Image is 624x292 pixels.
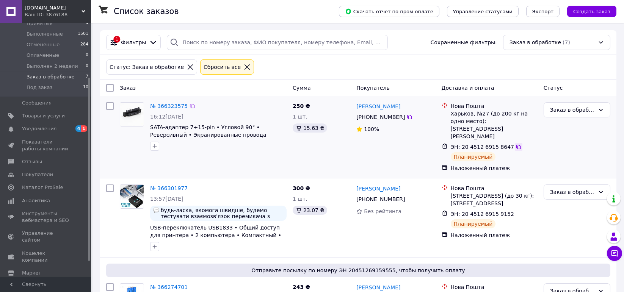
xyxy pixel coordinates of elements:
[560,8,616,14] a: Создать заказ
[345,8,433,15] span: Скачать отчет по пром-оплате
[120,103,144,126] img: Фото товару
[364,126,379,132] span: 100%
[150,103,188,109] a: № 366323575
[451,152,496,161] div: Планируемый
[293,85,311,91] span: Сумма
[109,267,607,274] span: Отправьте посылку по номеру ЭН 20451269159555, чтобы получить оплату
[81,125,87,132] span: 1
[86,73,88,80] span: 7
[150,114,183,120] span: 16:12[DATE]
[86,52,88,59] span: 0
[293,185,310,191] span: 300 ₴
[293,103,310,109] span: 250 ₴
[293,114,307,120] span: 1 шт.
[293,123,327,133] div: 15.63 ₴
[293,196,307,202] span: 1 шт.
[544,85,563,91] span: Статус
[75,125,82,132] span: 4
[80,41,88,48] span: 284
[22,230,70,244] span: Управление сайтом
[451,231,538,239] div: Наложенный платеж
[150,124,267,138] a: SATA-адаптер 7+15-pin • Угловой 90° • Реверсивный • Экранированные провода
[451,283,538,291] div: Нова Пошта
[451,184,538,192] div: Нова Пошта
[355,112,406,122] div: [PHONE_NUMBER]
[167,35,387,50] input: Поиск по номеру заказа, ФИО покупателя, номеру телефона, Email, номеру накладной
[356,185,400,192] a: [PERSON_NAME]
[153,207,159,213] img: :speech_balloon:
[364,208,401,214] span: Без рейтинга
[27,31,63,37] span: Выполненные
[22,197,50,204] span: Аналитика
[573,9,610,14] span: Создать заказ
[27,41,60,48] span: Отмененные
[447,6,519,17] button: Управление статусами
[22,210,70,224] span: Инструменты вебмастера и SEO
[83,84,88,91] span: 10
[150,225,281,246] a: USB-переключатель USB1833 • Общий доступ для принтера • 2 компьютера • Компактный • [GEOGRAPHIC_D...
[25,5,82,11] span: sell.in.ua
[532,9,553,14] span: Экспорт
[22,171,53,178] span: Покупатели
[563,39,570,45] span: (7)
[451,211,514,217] span: ЭН: 20 4512 6915 9152
[550,106,595,114] div: Заказ в обработке
[451,110,538,140] div: Харьков, №27 (до 200 кг на одно место): [STREET_ADDRESS][PERSON_NAME]
[120,102,144,126] a: Фото товару
[120,85,136,91] span: Заказ
[27,63,78,70] span: Выполнен 2 недели
[526,6,560,17] button: Экспорт
[108,63,185,71] div: Статус: Заказ в обработке
[442,85,494,91] span: Доставка и оплата
[161,207,284,219] span: будь-ласка, якомога швидше, будемо тестувати взаємозв'язок перемикача з інтерактивною панеллю, га...
[451,219,496,228] div: Планируемый
[22,139,70,152] span: Показатели работы компании
[22,270,41,276] span: Маркет
[451,164,538,172] div: Наложенный платеж
[293,284,310,290] span: 243 ₴
[27,73,75,80] span: Заказ в обработке
[86,63,88,70] span: 0
[120,184,144,209] a: Фото товару
[27,52,59,59] span: Оплаченные
[86,20,88,27] span: 4
[25,11,91,18] div: Ваш ID: 3876188
[451,144,514,150] span: ЭН: 20 4512 6915 8647
[27,84,52,91] span: Под заказ
[22,112,65,119] span: Товары и услуги
[356,284,400,291] a: [PERSON_NAME]
[431,39,497,46] span: Сохраненные фильтры:
[120,185,144,208] img: Фото товару
[22,100,52,106] span: Сообщения
[355,194,406,205] div: [PHONE_NUMBER]
[607,246,622,261] button: Чат с покупателем
[27,20,53,27] span: Принятые
[356,85,390,91] span: Покупатель
[121,39,146,46] span: Фильтры
[339,6,439,17] button: Скачать отчет по пром-оплате
[202,63,242,71] div: Сбросить все
[451,192,538,207] div: [STREET_ADDRESS] (до 30 кг): [STREET_ADDRESS]
[510,39,561,46] span: Заказ в обработке
[22,184,63,191] span: Каталог ProSale
[150,185,188,191] a: № 366301977
[22,250,70,264] span: Кошелек компании
[78,31,88,37] span: 1501
[150,196,183,202] span: 13:57[DATE]
[550,188,595,196] div: Заказ в обработке
[567,6,616,17] button: Создать заказ
[293,206,327,215] div: 23.07 ₴
[150,284,188,290] a: № 366274701
[22,125,56,132] span: Уведомления
[453,9,513,14] span: Управление статусами
[22,158,42,165] span: Отзывы
[114,7,179,16] h1: Список заказов
[356,103,400,110] a: [PERSON_NAME]
[451,102,538,110] div: Нова Пошта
